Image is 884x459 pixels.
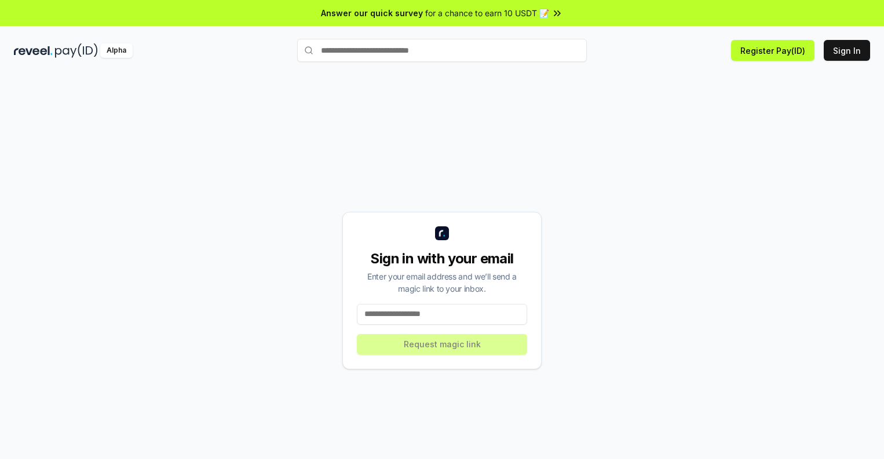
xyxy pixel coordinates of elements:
img: logo_small [435,226,449,240]
div: Enter your email address and we’ll send a magic link to your inbox. [357,270,527,295]
div: Sign in with your email [357,249,527,268]
button: Sign In [824,40,870,61]
button: Register Pay(ID) [731,40,814,61]
span: for a chance to earn 10 USDT 📝 [425,7,549,19]
img: pay_id [55,43,98,58]
span: Answer our quick survey [321,7,423,19]
div: Alpha [100,43,133,58]
img: reveel_dark [14,43,53,58]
